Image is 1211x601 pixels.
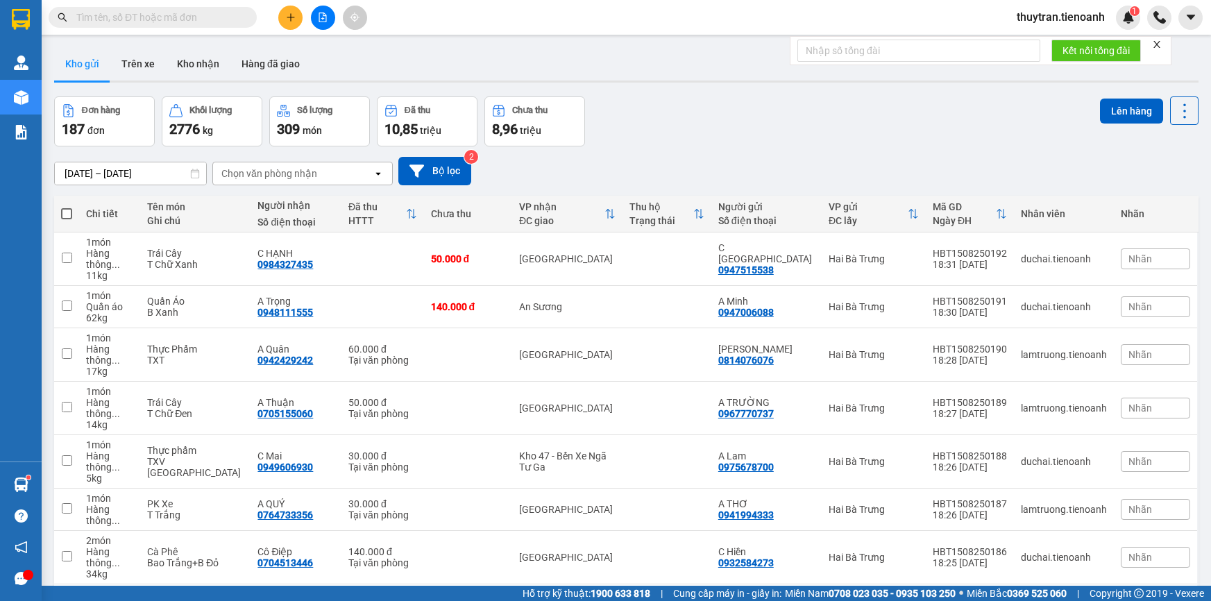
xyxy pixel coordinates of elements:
strong: 1900 633 818 [591,588,650,599]
div: C Hiền [718,546,815,557]
div: Hai Bà Trưng [829,403,919,414]
button: caret-down [1178,6,1203,30]
button: aim [343,6,367,30]
span: | [661,586,663,601]
div: 0704513446 [257,557,313,568]
div: 0967770737 [718,408,774,419]
div: 1 món [86,439,133,450]
div: C HẠNH [257,248,334,259]
button: Lên hàng [1100,99,1163,124]
div: duchai.tienoanh [1021,253,1107,264]
span: triệu [520,125,541,136]
div: 0947006088 [718,307,774,318]
div: 0984327435 [257,259,313,270]
div: 14 kg [86,419,133,430]
span: close [1152,40,1162,49]
div: 0947515538 [718,264,774,276]
div: Hai Bà Trưng [829,253,919,264]
span: caret-down [1185,11,1197,24]
div: TXV DC [147,456,244,478]
span: ... [112,259,120,270]
div: Hàng thông thường [86,248,133,270]
div: 60.000 đ [348,344,417,355]
div: 0942429242 [257,355,313,366]
div: Đã thu [405,105,430,115]
span: 1 [1132,6,1137,16]
div: PK Xe [147,498,244,509]
div: ĐC lấy [829,215,908,226]
span: kg [203,125,213,136]
span: Nhãn [1128,253,1152,264]
div: Thu hộ [629,201,693,212]
span: copyright [1134,589,1144,598]
div: 1 món [86,237,133,248]
div: A Thuận [257,397,334,408]
div: 18:26 [DATE] [933,462,1007,473]
span: notification [15,541,28,554]
span: ⚪️ [959,591,963,596]
div: Chú Hải [718,344,815,355]
span: đơn [87,125,105,136]
span: ... [112,515,120,526]
div: A Quân [257,344,334,355]
div: Ngày ĐH [933,215,996,226]
span: Miền Bắc [967,586,1067,601]
div: Chọn văn phòng nhận [221,167,317,180]
div: A TRƯỜNG [718,397,815,408]
button: Hàng đã giao [230,47,311,81]
th: Toggle SortBy [822,196,926,232]
div: 0814076076 [718,355,774,366]
div: Mã GD [933,201,996,212]
div: Trái Cây [147,248,244,259]
span: search [58,12,67,22]
span: thuytran.tienoanh [1006,8,1116,26]
img: icon-new-feature [1122,11,1135,24]
div: Tại văn phòng [348,462,417,473]
div: TXT [147,355,244,366]
sup: 1 [26,475,31,480]
span: 10,85 [384,121,418,137]
div: T Trắng [147,509,244,520]
div: HBT1508250190 [933,344,1007,355]
sup: 1 [1130,6,1140,16]
div: A QUÝ [257,498,334,509]
div: Hàng thông thường [86,504,133,526]
div: Chưa thu [512,105,548,115]
img: solution-icon [14,125,28,139]
div: HBT1508250189 [933,397,1007,408]
div: Ghi chú [147,215,244,226]
div: A Lam [718,450,815,462]
div: C Mai [257,450,334,462]
button: Kho gửi [54,47,110,81]
div: HBT1508250186 [933,546,1007,557]
div: Chi tiết [86,208,133,219]
div: 0705155060 [257,408,313,419]
span: Kết nối tổng đài [1062,43,1130,58]
input: Tìm tên, số ĐT hoặc mã đơn [76,10,240,25]
div: Cà Phê [147,546,244,557]
div: A THƠ [718,498,815,509]
span: Nhãn [1128,349,1152,360]
div: Tên món [147,201,244,212]
div: lamtruong.tienoanh [1021,504,1107,515]
svg: open [373,168,384,179]
span: Nhãn [1128,504,1152,515]
div: 1 món [86,493,133,504]
div: 5 kg [86,473,133,484]
span: 309 [277,121,300,137]
div: Tại văn phòng [348,355,417,366]
div: HBT1508250192 [933,248,1007,259]
div: 18:30 [DATE] [933,307,1007,318]
span: Nhãn [1128,456,1152,467]
span: Nhãn [1128,552,1152,563]
button: Khối lượng2776kg [162,96,262,146]
div: Kho 47 - Bến Xe Ngã Tư Ga [519,450,616,473]
div: 140.000 đ [348,546,417,557]
span: ... [112,462,120,473]
span: question-circle [15,509,28,523]
div: Người gửi [718,201,815,212]
img: warehouse-icon [14,56,28,70]
button: Số lượng309món [269,96,370,146]
div: 0764733356 [257,509,313,520]
div: duchai.tienoanh [1021,456,1107,467]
